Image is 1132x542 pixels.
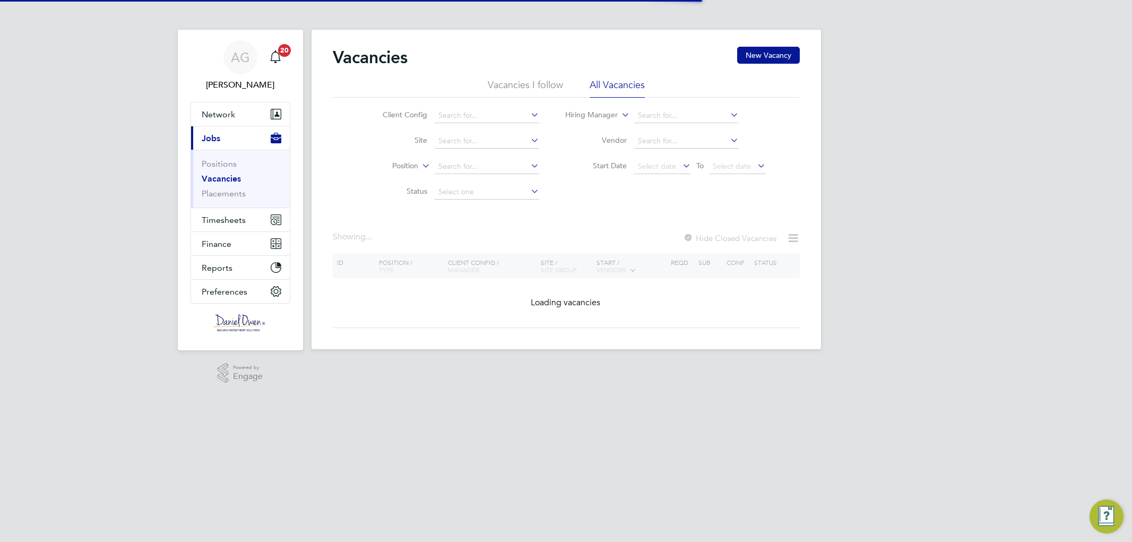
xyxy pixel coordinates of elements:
button: Preferences [191,280,290,303]
span: Engage [233,372,263,381]
label: Hiring Manager [557,110,618,121]
span: ... [366,231,372,242]
span: AG [231,50,250,64]
input: Search for... [634,108,739,123]
button: Finance [191,232,290,255]
input: Search for... [435,134,539,149]
label: Hide Closed Vacancies [683,233,776,243]
span: Network [202,109,235,119]
span: Finance [202,239,231,249]
input: Search for... [634,134,739,149]
a: Go to home page [191,314,290,331]
input: Search for... [435,108,539,123]
span: 20 [278,44,291,57]
a: Vacancies [202,174,241,184]
label: Client Config [366,110,427,119]
span: Powered by [233,363,263,372]
input: Select one [435,185,539,200]
a: 20 [265,40,286,74]
a: AG[PERSON_NAME] [191,40,290,91]
li: Vacancies I follow [488,79,563,98]
span: Amy Garcia [191,79,290,91]
div: Showing [333,231,374,243]
span: Select date [638,161,676,171]
label: Status [366,186,427,196]
h2: Vacancies [333,47,408,68]
span: Jobs [202,133,220,143]
div: Jobs [191,150,290,208]
label: Site [366,135,427,145]
button: New Vacancy [737,47,800,64]
button: Timesheets [191,208,290,231]
button: Engage Resource Center [1090,500,1124,534]
button: Reports [191,256,290,279]
span: Reports [202,263,232,273]
a: Powered byEngage [218,363,263,383]
a: Positions [202,159,237,169]
label: Start Date [566,161,627,170]
span: Preferences [202,287,247,297]
nav: Main navigation [178,30,303,350]
label: Vendor [566,135,627,145]
button: Network [191,102,290,126]
li: All Vacancies [590,79,645,98]
span: Timesheets [202,215,246,225]
span: To [693,159,707,173]
input: Search for... [435,159,539,174]
span: Select date [713,161,751,171]
button: Jobs [191,126,290,150]
img: danielowen-logo-retina.png [214,314,267,331]
a: Placements [202,188,246,199]
label: Position [357,161,418,171]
